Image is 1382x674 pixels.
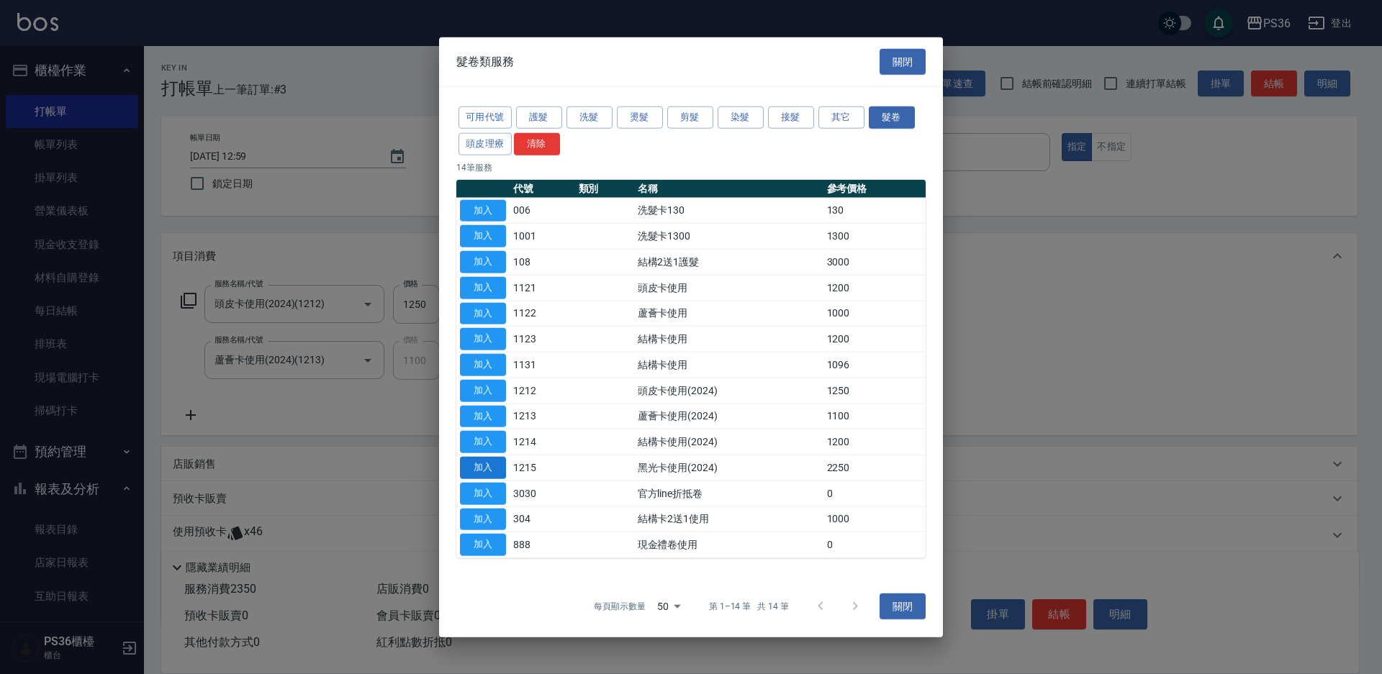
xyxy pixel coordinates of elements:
[460,328,506,350] button: 加入
[510,404,575,429] td: 1213
[594,600,646,613] p: 每頁顯示數量
[634,532,823,557] td: 現金禮卷使用
[823,352,926,378] td: 1096
[634,326,823,352] td: 結構卡使用
[510,481,575,506] td: 3030
[460,302,506,324] button: 加入
[634,275,823,301] td: 頭皮卡使用
[880,48,926,75] button: 關閉
[460,457,506,479] button: 加入
[634,198,823,224] td: 洗髮卡130
[823,455,926,481] td: 2250
[823,198,926,224] td: 130
[510,179,575,198] th: 代號
[823,275,926,301] td: 1200
[460,534,506,556] button: 加入
[460,482,506,504] button: 加入
[823,223,926,249] td: 1300
[460,405,506,427] button: 加入
[510,506,575,532] td: 304
[634,404,823,429] td: 蘆薈卡使用(2024)
[634,429,823,455] td: 結構卡使用(2024)
[818,106,864,129] button: 其它
[510,326,575,352] td: 1123
[709,600,789,613] p: 第 1–14 筆 共 14 筆
[823,326,926,352] td: 1200
[460,508,506,530] button: 加入
[823,532,926,557] td: 0
[459,106,512,129] button: 可用代號
[823,378,926,404] td: 1250
[823,481,926,506] td: 0
[456,160,926,173] p: 14 筆服務
[460,225,506,247] button: 加入
[823,404,926,429] td: 1100
[869,106,915,129] button: 髮卷
[634,455,823,481] td: 黑光卡使用(2024)
[510,429,575,455] td: 1214
[634,378,823,404] td: 頭皮卡使用(2024)
[880,593,926,620] button: 關閉
[823,249,926,275] td: 3000
[456,54,514,68] span: 髮卷類服務
[634,223,823,249] td: 洗髮卡1300
[718,106,764,129] button: 染髮
[617,106,663,129] button: 燙髮
[634,301,823,327] td: 蘆薈卡使用
[510,455,575,481] td: 1215
[651,587,686,626] div: 50
[460,431,506,453] button: 加入
[510,352,575,378] td: 1131
[510,249,575,275] td: 108
[514,132,560,155] button: 清除
[510,198,575,224] td: 006
[460,251,506,273] button: 加入
[823,506,926,532] td: 1000
[768,106,814,129] button: 接髮
[566,106,613,129] button: 洗髮
[634,481,823,506] td: 官方line折抵卷
[460,199,506,222] button: 加入
[460,354,506,376] button: 加入
[460,276,506,299] button: 加入
[510,223,575,249] td: 1001
[510,301,575,327] td: 1122
[510,275,575,301] td: 1121
[510,378,575,404] td: 1212
[634,179,823,198] th: 名稱
[516,106,562,129] button: 護髮
[634,249,823,275] td: 結構2送1護髮
[460,379,506,401] button: 加入
[575,179,634,198] th: 類別
[823,179,926,198] th: 參考價格
[634,506,823,532] td: 結構卡2送1使用
[510,532,575,557] td: 888
[667,106,713,129] button: 剪髮
[459,132,512,155] button: 頭皮理療
[823,429,926,455] td: 1200
[823,301,926,327] td: 1000
[634,352,823,378] td: 結構卡使用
